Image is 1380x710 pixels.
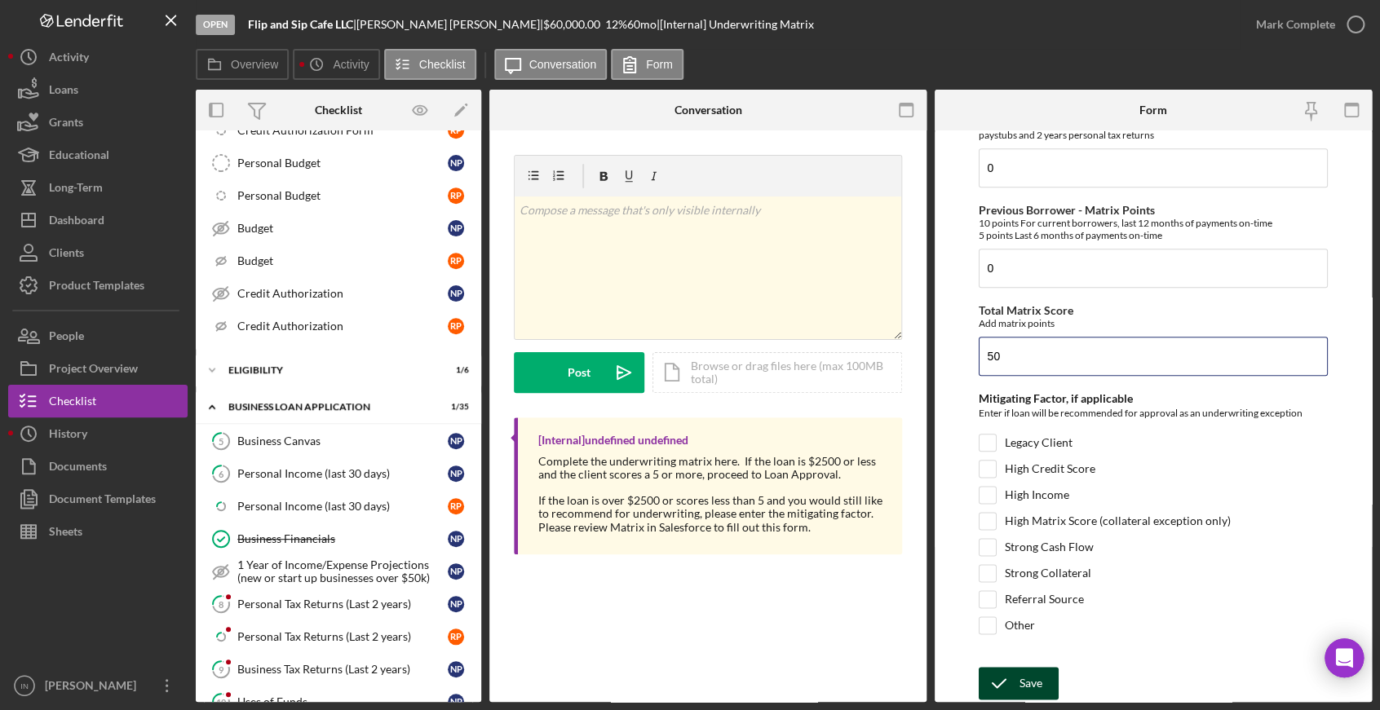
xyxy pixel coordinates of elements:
div: History [49,417,87,454]
button: Overview [196,49,289,80]
a: 1 Year of Income/Expense Projections (new or start up businesses over $50k)NP [204,555,473,588]
text: IN [20,681,29,690]
div: Open [196,15,235,35]
b: Flip and Sip Cafe LLC [248,17,353,31]
div: Clients [49,236,84,273]
div: Personal Budget [237,157,448,170]
a: Business FinancialsNP [204,523,473,555]
div: Product Templates [49,269,144,306]
tspan: 5 [219,435,223,446]
a: 8Personal Tax Returns (Last 2 years)NP [204,588,473,620]
div: N P [448,596,464,612]
button: Checklist [384,49,476,80]
a: Product Templates [8,269,188,302]
a: Project Overview [8,352,188,385]
div: Personal Tax Returns (Last 2 years) [237,630,448,643]
div: N P [448,155,464,171]
div: Add matrix points [979,317,1329,329]
div: Personal Income (last 30 days) [237,500,448,513]
div: R P [448,253,464,269]
button: Document Templates [8,483,188,515]
button: Documents [8,450,188,483]
tspan: 9 [219,664,224,674]
div: 12 % [605,18,627,31]
label: Checklist [419,58,466,71]
label: High Credit Score [1005,461,1095,477]
button: People [8,320,188,352]
a: BudgetNP [204,212,473,245]
button: IN[PERSON_NAME] [8,669,188,702]
div: BUSINESS LOAN APPLICATION [228,402,428,412]
div: Open Intercom Messenger [1325,638,1364,677]
a: Personal Tax Returns (Last 2 years)RP [204,620,473,653]
tspan: 10 [216,696,227,707]
div: Complete the underwriting matrix here. If the loan is $2500 or less and the client scores a 5 or ... [538,455,886,481]
div: If the loan is over $2500 or scores less than 5 and you would still like to recommend for underwr... [538,494,886,533]
div: Business Financials [237,532,448,545]
div: 10 points For current borrowers, last 12 months of payments on-time 5 points Last 6 months of pay... [979,217,1329,241]
div: R P [448,628,464,645]
label: Activity [333,58,369,71]
div: Project Overview [49,352,138,389]
a: BudgetRP [204,245,473,277]
a: Activity [8,41,188,73]
label: Legacy Client [1005,434,1073,451]
button: Grants [8,106,188,139]
label: Form [646,58,673,71]
div: Checklist [315,104,362,117]
a: Clients [8,236,188,269]
label: High Matrix Score (collateral exception only) [1005,513,1231,529]
label: Other [1005,617,1035,633]
a: 9Business Tax Returns (Last 2 years)NP [204,653,473,686]
div: [PERSON_NAME] [PERSON_NAME] | [356,18,543,31]
div: Credit Authorization [237,320,448,333]
div: Form [1139,104,1167,117]
a: Personal Income (last 30 days)RP [204,490,473,523]
div: 1 Year of Income/Expense Projections (new or start up businesses over $50k) [237,558,448,584]
button: Loans [8,73,188,106]
a: History [8,417,188,450]
button: Form [611,49,683,80]
button: Dashboard [8,204,188,236]
div: Save [1020,667,1042,699]
button: Checklist [8,385,188,417]
div: N P [448,531,464,547]
a: Educational [8,139,188,171]
div: R P [448,187,464,204]
button: Mark Complete [1240,8,1372,41]
div: Enter if loan will be recommended for approval as an underwriting exception [979,405,1329,426]
div: Budget [237,222,448,235]
tspan: 6 [219,468,224,478]
div: Grants [49,106,83,143]
div: | [Internal] Underwriting Matrix [657,18,814,31]
div: R P [448,122,464,139]
a: 5Business CanvasNP [204,425,473,457]
label: Referral Source [1005,591,1084,607]
div: R P [448,318,464,334]
button: Activity [293,49,379,80]
div: 1 / 35 [440,402,469,412]
label: Previous Borrower - Matrix Points [979,203,1155,217]
div: Mitigating Factor, if applicable [979,392,1329,405]
div: 60 mo [627,18,657,31]
a: Personal BudgetRP [204,179,473,212]
div: ELIGIBILITY [228,365,428,375]
div: Documents [49,450,107,487]
div: Checklist [49,385,96,421]
div: Dashboard [49,204,104,240]
div: Conversation [675,104,742,117]
a: Credit Authorization FormRP [204,114,473,147]
button: Long-Term [8,171,188,204]
label: Overview [231,58,278,71]
div: Activity [49,41,89,77]
div: Mark Complete [1256,8,1335,41]
button: Sheets [8,515,188,548]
